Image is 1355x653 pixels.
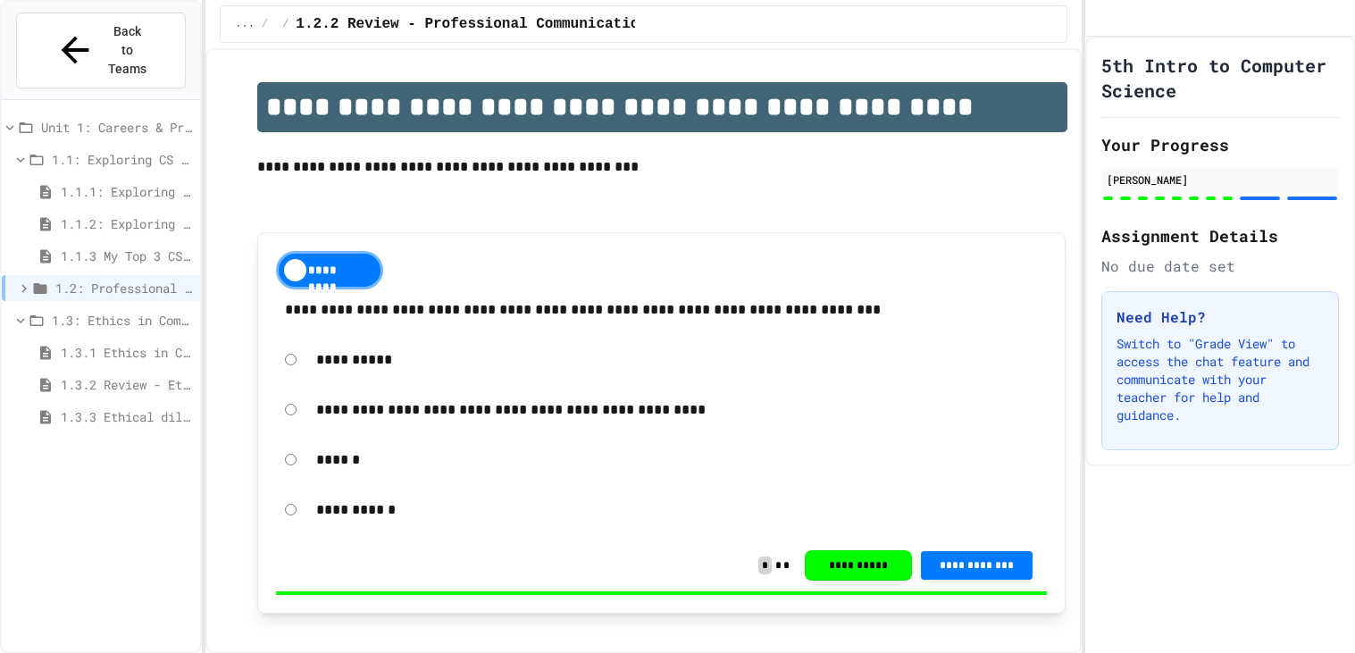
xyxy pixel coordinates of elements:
[1101,223,1339,248] h2: Assignment Details
[61,247,193,265] span: 1.1.3 My Top 3 CS Careers!
[61,343,193,362] span: 1.3.1 Ethics in Computer Science
[55,279,193,297] span: 1.2: Professional Communication
[1107,172,1334,188] div: [PERSON_NAME]
[106,22,148,79] span: Back to Teams
[1117,306,1324,328] h3: Need Help?
[52,150,193,169] span: 1.1: Exploring CS Careers
[262,17,268,31] span: /
[52,311,193,330] span: 1.3: Ethics in Computing
[235,17,255,31] span: ...
[61,214,193,233] span: 1.1.2: Exploring CS Careers - Review
[61,407,193,426] span: 1.3.3 Ethical dilemma reflections
[41,118,193,137] span: Unit 1: Careers & Professionalism
[61,375,193,394] span: 1.3.2 Review - Ethics in Computer Science
[1101,132,1339,157] h2: Your Progress
[296,13,648,35] span: 1.2.2 Review - Professional Communication
[1101,255,1339,277] div: No due date set
[282,17,289,31] span: /
[1117,335,1324,424] p: Switch to "Grade View" to access the chat feature and communicate with your teacher for help and ...
[1101,53,1339,103] h1: 5th Intro to Computer Science
[16,13,186,88] button: Back to Teams
[61,182,193,201] span: 1.1.1: Exploring CS Careers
